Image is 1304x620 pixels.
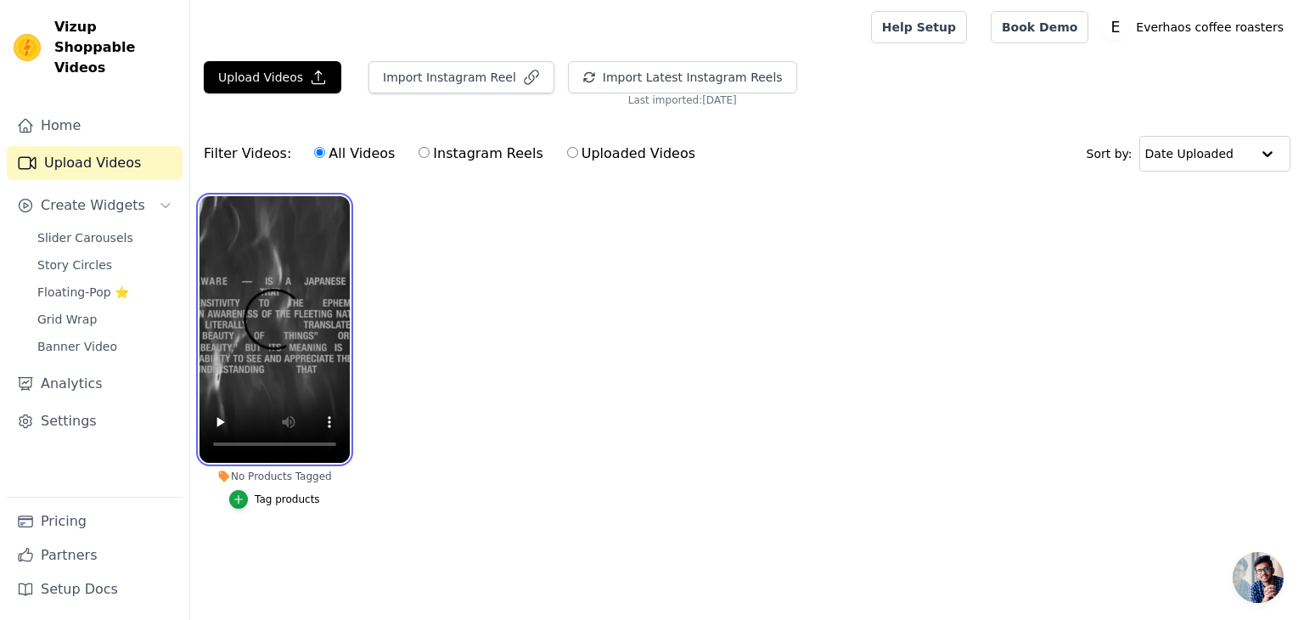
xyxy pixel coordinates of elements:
button: Upload Videos [204,61,341,93]
p: Everhaos coffee roasters [1129,12,1290,42]
span: Create Widgets [41,195,145,216]
input: Uploaded Videos [567,147,578,158]
div: No Products Tagged [200,470,350,483]
img: Vizup [14,34,41,61]
a: Story Circles [27,253,183,277]
button: E Everhaos coffee roasters [1102,12,1290,42]
button: Tag products [229,490,320,509]
a: Upload Videos [7,146,183,180]
span: Floating-Pop ⭐ [37,284,129,301]
a: Open chat [1233,552,1284,603]
a: Partners [7,538,183,572]
span: Last imported: [DATE] [628,93,737,107]
a: Floating-Pop ⭐ [27,280,183,304]
a: Setup Docs [7,572,183,606]
button: Import Instagram Reel [368,61,554,93]
label: Uploaded Videos [566,143,696,165]
span: Banner Video [37,338,117,355]
div: Sort by: [1087,136,1291,172]
a: Settings [7,404,183,438]
button: Import Latest Instagram Reels [568,61,797,93]
label: Instagram Reels [418,143,543,165]
div: Filter Videos: [204,134,705,173]
a: Book Demo [991,11,1088,43]
span: Story Circles [37,256,112,273]
button: Create Widgets [7,189,183,223]
a: Help Setup [871,11,967,43]
input: All Videos [314,147,325,158]
input: Instagram Reels [419,147,430,158]
a: Banner Video [27,335,183,358]
text: E [1111,19,1121,36]
a: Slider Carousels [27,226,183,250]
a: Home [7,109,183,143]
span: Vizup Shoppable Videos [54,17,176,78]
a: Grid Wrap [27,307,183,331]
span: Slider Carousels [37,229,133,246]
a: Pricing [7,504,183,538]
div: Tag products [255,493,320,506]
span: Grid Wrap [37,311,97,328]
a: Analytics [7,367,183,401]
label: All Videos [313,143,396,165]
